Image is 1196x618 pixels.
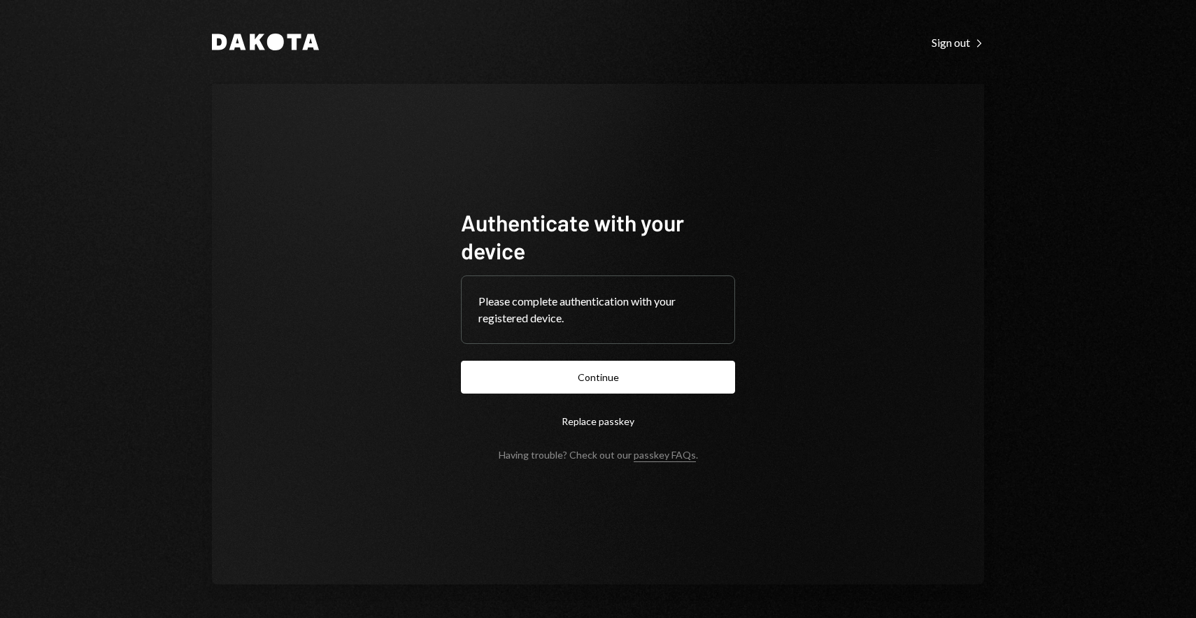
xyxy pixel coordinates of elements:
[932,36,984,50] div: Sign out
[461,361,735,394] button: Continue
[499,449,698,461] div: Having trouble? Check out our .
[478,293,718,326] div: Please complete authentication with your registered device.
[461,208,735,264] h1: Authenticate with your device
[932,34,984,50] a: Sign out
[461,405,735,438] button: Replace passkey
[634,449,696,462] a: passkey FAQs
